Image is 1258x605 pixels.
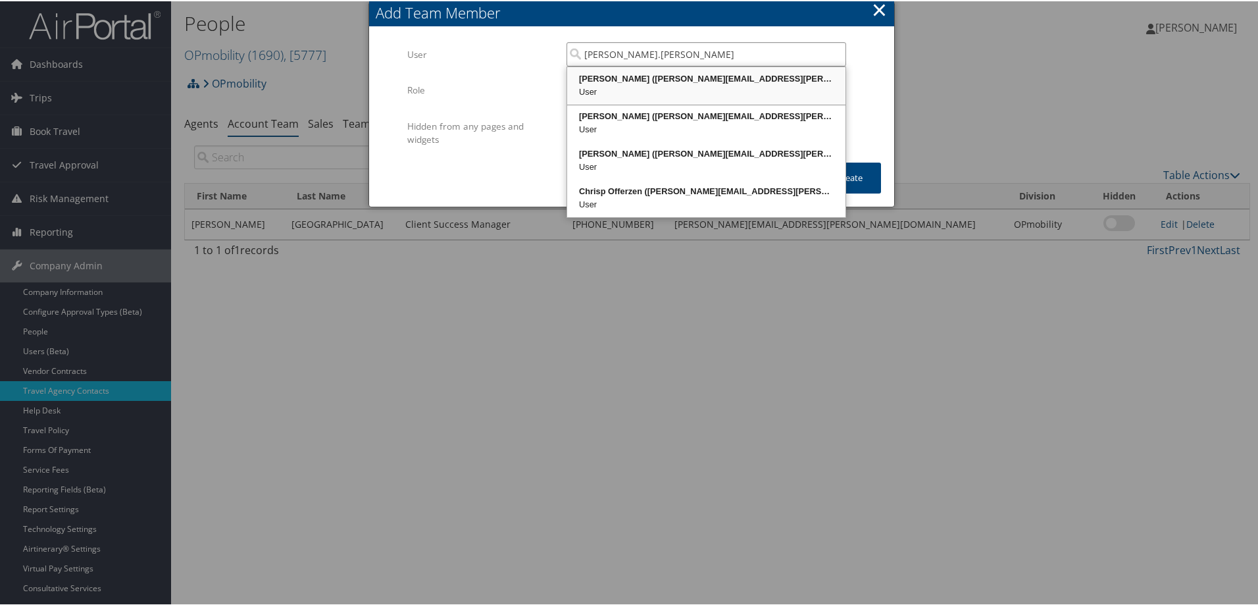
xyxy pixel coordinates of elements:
[569,71,843,84] div: [PERSON_NAME] ([PERSON_NAME][EMAIL_ADDRESS][PERSON_NAME][DOMAIN_NAME])
[569,197,843,210] div: User
[407,76,557,101] label: Role
[566,41,846,65] input: Search Users
[407,113,557,151] label: Hidden from any pages and widgets
[569,109,843,122] div: [PERSON_NAME] ([PERSON_NAME][EMAIL_ADDRESS][PERSON_NAME][DOMAIN_NAME])
[818,161,881,192] button: Create
[569,159,843,172] div: User
[569,184,843,197] div: Chrisp Offerzen ([PERSON_NAME][EMAIL_ADDRESS][PERSON_NAME][DOMAIN_NAME])
[407,41,557,66] label: User
[569,146,843,159] div: [PERSON_NAME] ([PERSON_NAME][EMAIL_ADDRESS][PERSON_NAME])
[376,1,894,22] div: Add Team Member
[569,84,843,97] div: User
[569,122,843,135] div: User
